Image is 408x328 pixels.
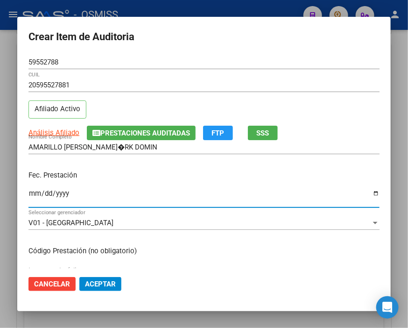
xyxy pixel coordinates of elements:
span: FTP [212,129,225,137]
span: SSS [257,129,269,137]
p: Afiliado Activo [28,100,86,119]
h2: Crear Item de Auditoria [28,28,380,46]
button: Prestaciones Auditadas [87,126,196,140]
button: Cancelar [28,277,76,291]
button: SSS [248,126,278,140]
span: Análisis Afiliado [28,128,79,137]
span: Cancelar [34,280,70,288]
button: Aceptar [79,277,121,291]
span: Aceptar [85,280,116,288]
div: Open Intercom Messenger [376,296,399,319]
p: Código Prestación (no obligatorio) [28,246,380,257]
button: FTP [203,126,233,140]
p: Fec. Prestación [28,170,380,181]
span: Prestaciones Auditadas [100,129,190,137]
span: V01 - [GEOGRAPHIC_DATA] [28,219,113,227]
